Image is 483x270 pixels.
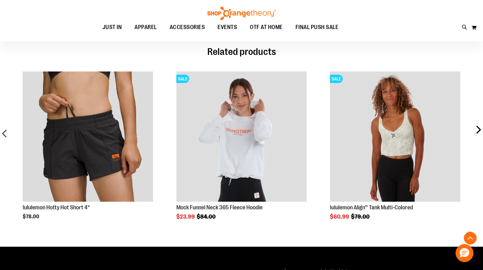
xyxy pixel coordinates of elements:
span: $84.00 [197,214,217,220]
a: lululemon Hotty Hot Short 4” [23,204,90,211]
span: SALE [330,75,343,83]
a: APPAREL [128,20,163,35]
span: SALE [176,75,189,83]
span: FINAL PUSH SALE [295,20,339,34]
img: Shop Orangetheory [206,7,277,20]
span: $23.99 [176,214,196,220]
span: OTF AT HOME [250,20,283,34]
span: APPAREL [134,20,157,34]
a: Product Page Link [23,71,153,203]
span: Related products [207,46,276,57]
a: Mock Funnel Neck 365 Fleece Hoodie [176,204,263,211]
a: OTF AT HOME [243,20,289,35]
span: EVENTS [218,20,237,34]
span: $79.00 [351,214,371,220]
a: EVENTS [211,20,243,35]
img: Product image for lululemon Hotty Hot Short 4” [23,71,153,202]
img: Product image for lululemon Align™ Tank Multi-Colored [330,71,460,202]
button: Hello, have a question? Let’s chat. [456,244,473,262]
span: ACCESSORIES [170,20,205,34]
a: lululemon Align™ Tank Multi-Colored [330,204,413,211]
a: Product Page Link [330,71,460,203]
button: Back To Top [464,232,477,244]
a: ACCESSORIES [163,20,211,35]
span: JUST IN [103,20,122,34]
a: JUST IN [96,20,128,35]
a: Product Page Link [176,71,307,203]
img: Product image for Mock Funnel Neck 365 Fleece Hoodie [176,71,307,202]
span: $78.00 [23,214,40,220]
a: FINAL PUSH SALE [289,20,345,34]
span: $60.99 [330,214,350,220]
